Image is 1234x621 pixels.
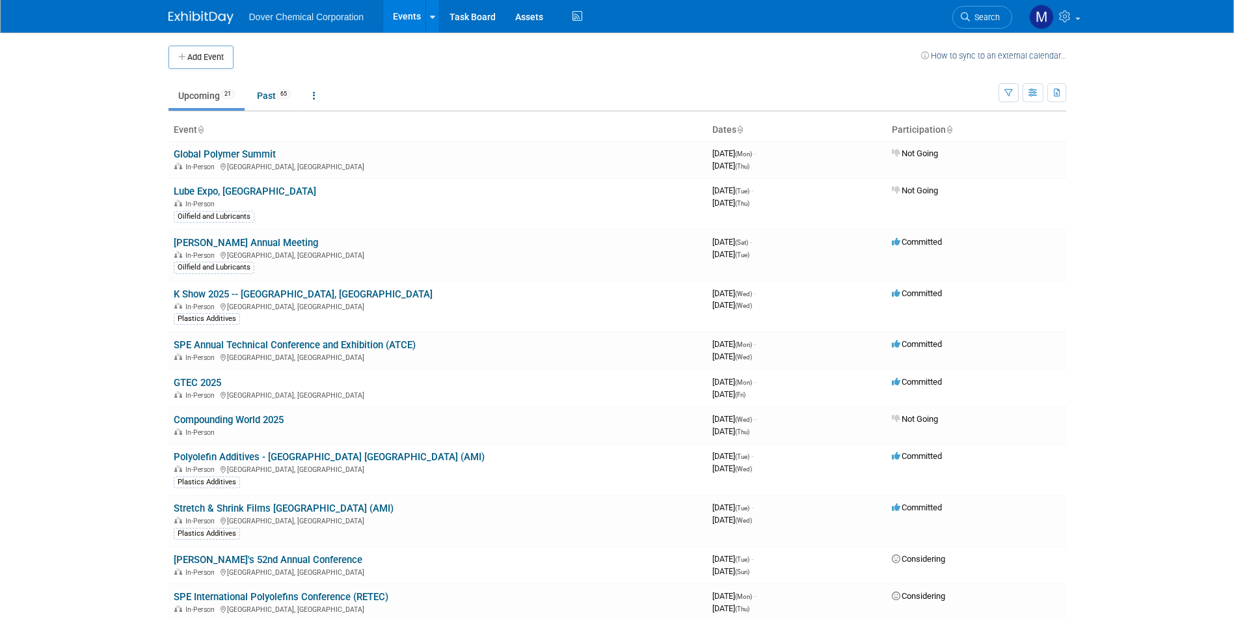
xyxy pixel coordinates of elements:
[174,353,182,360] img: In-Person Event
[751,503,753,512] span: -
[174,186,316,197] a: Lube Expo, [GEOGRAPHIC_DATA]
[174,301,702,311] div: [GEOGRAPHIC_DATA], [GEOGRAPHIC_DATA]
[946,124,952,135] a: Sort by Participation Type
[712,300,752,310] span: [DATE]
[735,391,745,398] span: (Fri)
[174,237,318,249] a: [PERSON_NAME] Annual Meeting
[754,377,756,387] span: -
[185,303,219,311] span: In-Person
[735,517,752,524] span: (Wed)
[185,428,219,437] span: In-Person
[174,503,394,514] a: Stretch & Shrink Films [GEOGRAPHIC_DATA] (AMI)
[712,377,756,387] span: [DATE]
[750,237,752,247] span: -
[892,186,938,195] span: Not Going
[174,463,702,474] div: [GEOGRAPHIC_DATA], [GEOGRAPHIC_DATA]
[174,517,182,523] img: In-Person Event
[174,476,240,488] div: Plastics Additives
[174,148,276,160] a: Global Polymer Summit
[735,150,752,158] span: (Mon)
[735,556,749,563] span: (Tue)
[712,198,749,208] span: [DATE]
[735,593,752,600] span: (Mon)
[735,504,749,512] span: (Tue)
[712,426,749,436] span: [DATE]
[712,186,753,195] span: [DATE]
[174,377,221,389] a: GTEC 2025
[707,119,887,141] th: Dates
[751,554,753,564] span: -
[892,339,942,349] span: Committed
[735,416,752,423] span: (Wed)
[892,554,945,564] span: Considering
[892,503,942,512] span: Committed
[185,353,219,362] span: In-Person
[174,515,702,525] div: [GEOGRAPHIC_DATA], [GEOGRAPHIC_DATA]
[174,566,702,577] div: [GEOGRAPHIC_DATA], [GEOGRAPHIC_DATA]
[735,341,752,348] span: (Mon)
[751,451,753,461] span: -
[735,453,749,460] span: (Tue)
[174,262,254,273] div: Oilfield and Lubricants
[712,249,749,259] span: [DATE]
[754,339,756,349] span: -
[735,428,749,435] span: (Thu)
[174,163,182,169] img: In-Person Event
[712,554,753,564] span: [DATE]
[892,377,942,387] span: Committed
[168,46,234,69] button: Add Event
[174,568,182,575] img: In-Person Event
[921,51,1066,61] a: How to sync to an external calendar...
[168,11,234,24] img: ExhibitDay
[712,603,749,613] span: [DATE]
[892,414,938,424] span: Not Going
[197,124,204,135] a: Sort by Event Name
[970,12,1000,22] span: Search
[735,200,749,207] span: (Thu)
[174,428,182,435] img: In-Person Event
[735,187,749,195] span: (Tue)
[185,465,219,474] span: In-Person
[735,290,752,297] span: (Wed)
[754,414,756,424] span: -
[185,391,219,400] span: In-Person
[754,288,756,298] span: -
[754,148,756,158] span: -
[712,389,745,399] span: [DATE]
[735,239,748,246] span: (Sat)
[174,451,485,463] a: Polyolefin Additives - [GEOGRAPHIC_DATA] [GEOGRAPHIC_DATA] (AMI)
[221,89,235,99] span: 21
[174,554,362,566] a: [PERSON_NAME]'s 52nd Annual Conference
[712,237,752,247] span: [DATE]
[174,605,182,612] img: In-Person Event
[712,414,756,424] span: [DATE]
[174,591,388,603] a: SPE International Polyolefins Conference (RETEC)
[712,288,756,298] span: [DATE]
[174,303,182,309] img: In-Person Event
[712,339,756,349] span: [DATE]
[735,163,749,170] span: (Thu)
[887,119,1066,141] th: Participation
[185,163,219,171] span: In-Person
[952,6,1012,29] a: Search
[168,119,707,141] th: Event
[892,237,942,247] span: Committed
[892,451,942,461] span: Committed
[892,288,942,298] span: Committed
[174,414,284,426] a: Compounding World 2025
[174,211,254,223] div: Oilfield and Lubricants
[174,161,702,171] div: [GEOGRAPHIC_DATA], [GEOGRAPHIC_DATA]
[892,148,938,158] span: Not Going
[735,605,749,613] span: (Thu)
[735,465,752,473] span: (Wed)
[736,124,743,135] a: Sort by Start Date
[174,288,433,300] a: K Show 2025 -- [GEOGRAPHIC_DATA], [GEOGRAPHIC_DATA]
[174,249,702,260] div: [GEOGRAPHIC_DATA], [GEOGRAPHIC_DATA]
[174,391,182,398] img: In-Person Event
[174,251,182,258] img: In-Person Event
[1029,5,1054,29] img: Matt Fender
[751,186,753,195] span: -
[712,451,753,461] span: [DATE]
[892,591,945,601] span: Considering
[174,528,240,540] div: Plastics Additives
